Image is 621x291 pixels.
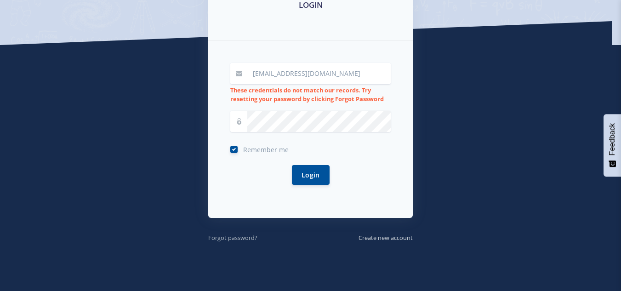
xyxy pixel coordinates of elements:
button: Login [292,165,330,185]
span: Feedback [608,123,616,155]
strong: These credentials do not match our records. Try resetting your password by clicking Forgot Password [230,86,384,103]
button: Feedback - Show survey [604,114,621,177]
a: Create new account [359,232,413,242]
input: Email / User ID [247,63,391,84]
a: Forgot password? [208,232,257,242]
small: Create new account [359,234,413,242]
span: Remember me [243,145,289,154]
small: Forgot password? [208,234,257,242]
